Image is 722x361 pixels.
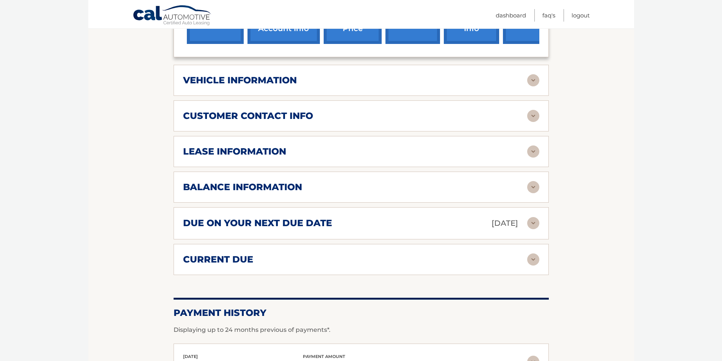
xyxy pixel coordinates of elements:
a: Logout [572,9,590,22]
img: accordion-rest.svg [527,253,539,266]
span: [DATE] [183,354,198,359]
img: accordion-rest.svg [527,181,539,193]
h2: customer contact info [183,110,313,122]
a: FAQ's [542,9,555,22]
h2: vehicle information [183,75,297,86]
img: accordion-rest.svg [527,110,539,122]
p: [DATE] [492,217,518,230]
h2: current due [183,254,253,265]
h2: lease information [183,146,286,157]
a: Cal Automotive [133,5,212,27]
h2: Payment History [174,307,549,319]
img: accordion-rest.svg [527,217,539,229]
span: payment amount [303,354,345,359]
img: accordion-rest.svg [527,145,539,158]
h2: due on your next due date [183,217,332,229]
img: accordion-rest.svg [527,74,539,86]
p: Displaying up to 24 months previous of payments*. [174,325,549,334]
a: Dashboard [496,9,526,22]
h2: balance information [183,181,302,193]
